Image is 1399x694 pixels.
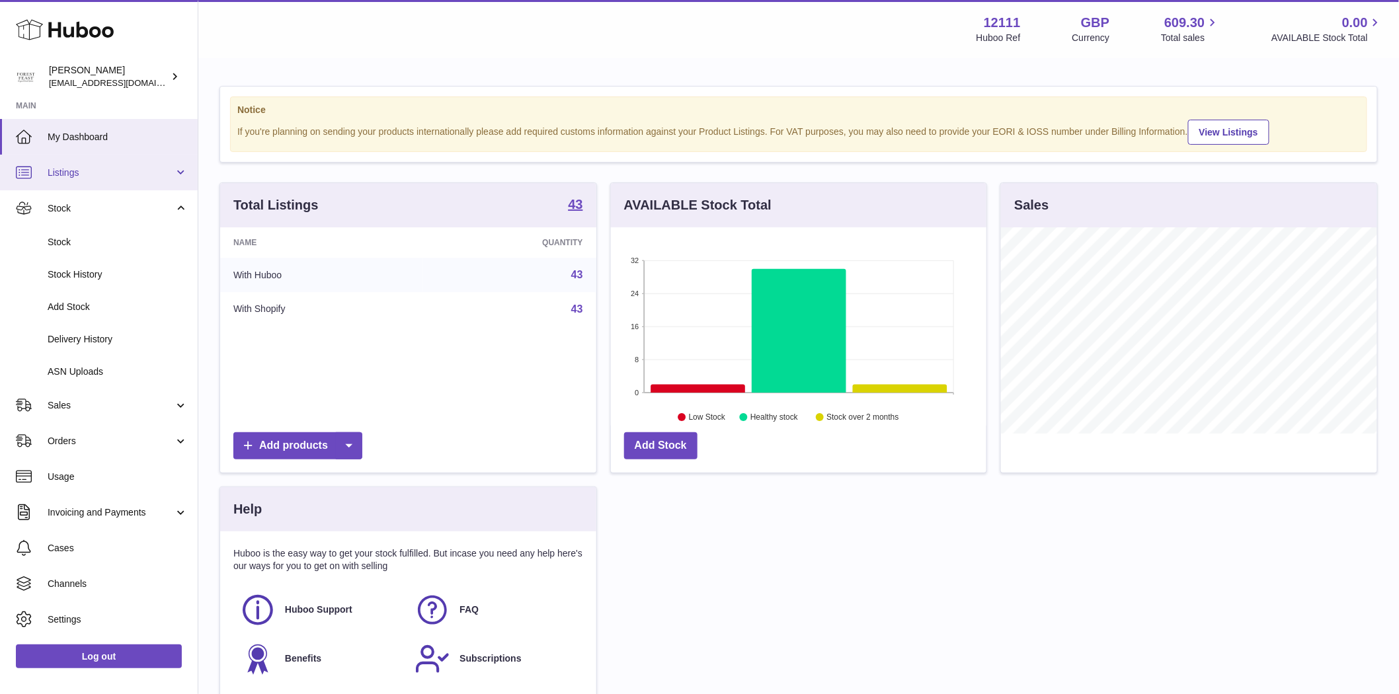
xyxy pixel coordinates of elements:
span: Subscriptions [460,652,521,665]
text: Healthy stock [750,413,799,422]
span: Huboo Support [285,603,352,616]
a: Add Stock [624,432,698,459]
span: Sales [48,399,174,412]
text: 8 [635,356,639,364]
h3: Total Listings [233,196,319,214]
a: 609.30 Total sales [1161,14,1220,44]
text: 24 [631,289,639,297]
strong: GBP [1081,14,1109,32]
th: Name [220,227,423,258]
div: Huboo Ref [977,32,1021,44]
a: Huboo Support [240,592,401,628]
a: Add products [233,432,362,459]
strong: 43 [568,198,582,211]
span: [EMAIL_ADDRESS][DOMAIN_NAME] [49,77,194,88]
text: 16 [631,323,639,330]
span: Stock [48,236,188,249]
span: 609.30 [1164,14,1205,32]
p: Huboo is the easy way to get your stock fulfilled. But incase you need any help here's our ways f... [233,547,583,572]
a: 43 [571,269,583,280]
td: With Huboo [220,258,423,292]
span: Benefits [285,652,321,665]
span: Stock [48,202,174,215]
div: If you're planning on sending your products internationally please add required customs informati... [237,118,1360,145]
a: Subscriptions [415,641,576,677]
text: Low Stock [689,413,726,422]
text: Stock over 2 months [826,413,899,422]
span: Total sales [1161,32,1220,44]
span: ASN Uploads [48,366,188,378]
th: Quantity [423,227,596,258]
a: Benefits [240,641,401,677]
span: My Dashboard [48,131,188,143]
a: FAQ [415,592,576,628]
span: FAQ [460,603,479,616]
div: [PERSON_NAME] [49,64,168,89]
text: 32 [631,256,639,264]
strong: 12111 [984,14,1021,32]
span: Add Stock [48,301,188,313]
span: Settings [48,613,188,626]
img: internalAdmin-12111@internal.huboo.com [16,67,36,87]
span: Cases [48,542,188,555]
h3: Sales [1014,196,1049,214]
span: Orders [48,435,174,447]
h3: Help [233,500,262,518]
span: Delivery History [48,333,188,346]
text: 0 [635,389,639,397]
div: Currency [1072,32,1110,44]
a: View Listings [1188,120,1269,145]
span: Invoicing and Payments [48,506,174,519]
span: Channels [48,578,188,590]
span: Usage [48,471,188,483]
a: 43 [568,198,582,213]
a: Log out [16,644,182,668]
span: Stock History [48,268,188,281]
strong: Notice [237,104,1360,116]
td: With Shopify [220,292,423,327]
span: 0.00 [1342,14,1368,32]
span: AVAILABLE Stock Total [1271,32,1383,44]
span: Listings [48,167,174,179]
a: 43 [571,303,583,315]
a: 0.00 AVAILABLE Stock Total [1271,14,1383,44]
h3: AVAILABLE Stock Total [624,196,772,214]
